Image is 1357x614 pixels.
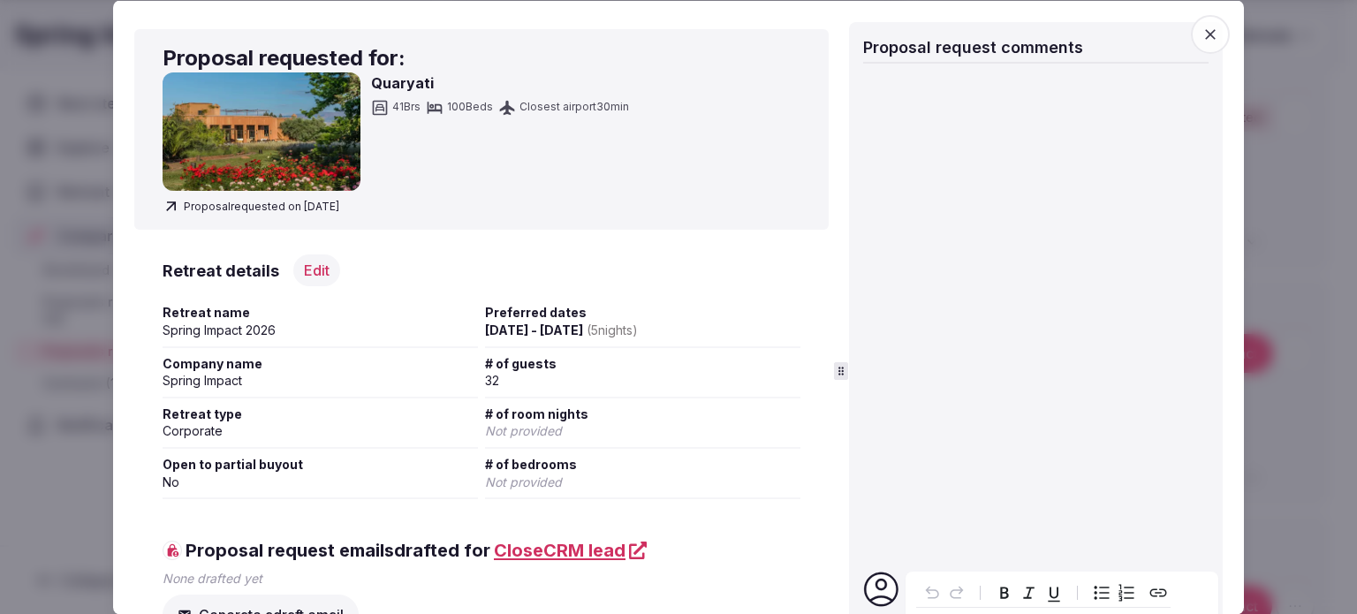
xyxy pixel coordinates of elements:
span: Retreat name [163,304,478,322]
span: 100 Beds [447,100,493,115]
span: # of room nights [485,405,800,422]
span: [DATE] - [DATE] [485,322,638,337]
a: CloseCRM lead [494,538,647,563]
div: Spring Impact 2026 [163,322,478,339]
span: Not provided [485,474,562,489]
span: Proposal request comments [863,37,1083,56]
span: Closest airport 30 min [519,100,629,115]
span: 41 Brs [392,100,421,115]
h2: Proposal requested for: [163,42,800,72]
span: Retreat type [163,405,478,422]
span: # of bedrooms [485,456,800,474]
button: Bold [992,580,1017,605]
div: Spring Impact [163,372,478,390]
button: Italic [1017,580,1042,605]
div: 32 [485,372,800,390]
button: Bulleted list [1089,580,1114,605]
span: ( 5 night s ) [587,322,638,337]
span: # of guests [485,354,800,372]
div: No [163,473,478,490]
button: Edit [293,254,340,286]
span: Preferred dates [485,304,800,322]
button: Create link [1146,580,1171,605]
span: Proposal requested on [DATE] [163,198,339,216]
h3: Quaryati [371,72,629,94]
span: Not provided [485,423,562,438]
div: toggle group [1089,580,1139,605]
img: Quaryati [163,72,360,191]
div: Corporate [163,422,478,440]
span: Proposal request emails drafted for [163,538,647,563]
h3: Retreat details [163,259,279,281]
p: None drafted yet [163,570,800,587]
button: Underline [1042,580,1066,605]
span: Company name [163,354,478,372]
button: Numbered list [1114,580,1139,605]
span: Open to partial buyout [163,456,478,474]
